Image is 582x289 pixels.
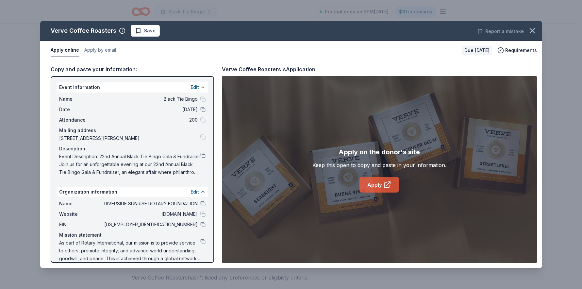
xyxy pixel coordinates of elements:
[339,147,420,157] div: Apply on the donor's site
[497,46,537,54] button: Requirements
[59,210,103,218] span: Website
[462,46,492,55] div: Due [DATE]
[59,116,103,124] span: Attendance
[57,187,208,197] div: Organization information
[59,221,103,229] span: EIN
[103,200,198,208] span: RIVERSIDE SUNRISE ROTARY FOUNDATION
[477,27,524,35] button: Report a mistake
[57,82,208,93] div: Event information
[84,43,116,57] button: Apply by email
[59,134,200,142] span: [STREET_ADDRESS][PERSON_NAME]
[359,177,399,193] a: Apply
[59,95,103,103] span: Name
[191,188,199,196] button: Edit
[222,65,315,74] div: Verve Coffee Roasters's Application
[131,25,160,37] button: Save
[191,83,199,91] button: Edit
[59,239,200,263] span: As part of Rotary International, our mission is to provide service to others, promote integrity, ...
[312,161,446,169] div: Keep this open to copy and paste in your information.
[51,43,79,57] button: Apply online
[59,231,206,239] div: Mission statement
[103,116,198,124] span: 200
[59,106,103,113] span: Date
[103,210,198,218] span: [DOMAIN_NAME]
[59,145,206,153] div: Description
[59,200,103,208] span: Name
[51,65,214,74] div: Copy and paste your information:
[103,221,198,229] span: [US_EMPLOYER_IDENTIFICATION_NUMBER]
[505,46,537,54] span: Requirements
[103,95,198,103] span: Black Tie Bingo
[59,127,206,134] div: Mailing address
[59,153,200,176] span: Event Description: 22nd Annual Black Tie Bingo Gala & Fundraiser Join us for an unforgettable eve...
[144,27,156,35] span: Save
[51,25,116,36] div: Verve Coffee Roasters
[103,106,198,113] span: [DATE]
